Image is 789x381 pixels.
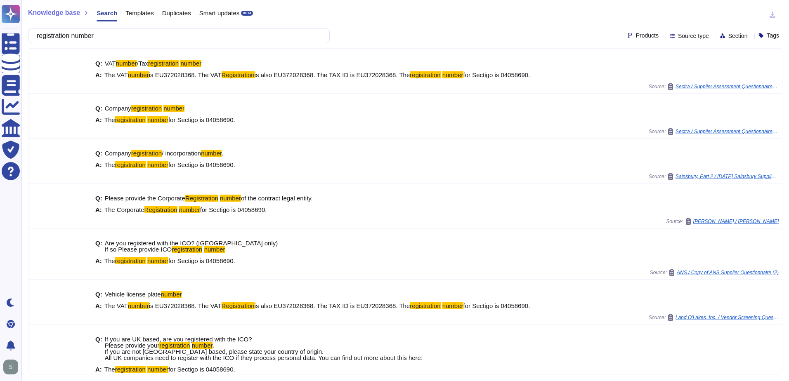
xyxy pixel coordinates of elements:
span: If you are UK based, are you registered with the ICO? Please provide your [105,336,252,349]
span: is also EU372028368. The TAX ID is EU372028368. The [255,302,410,309]
span: Source type [678,33,709,39]
b: A: [95,258,102,264]
b: A: [95,366,102,372]
mark: number [147,161,168,168]
mark: Registration [222,302,255,309]
mark: number [179,206,200,213]
span: VAT [105,60,116,67]
mark: registration [131,150,162,157]
b: A: [95,117,102,123]
div: BETA [241,11,253,16]
b: Q: [95,336,102,361]
span: Sainsbury, Part 2 / [DATE] Sainsbury Supplier details and questions Copy [676,174,779,179]
span: Duplicates [162,10,191,16]
span: /Tax [137,60,148,67]
span: Source: [649,314,779,321]
b: A: [95,303,102,309]
mark: number [161,291,182,298]
span: Tags [767,33,779,38]
mark: registration [410,71,440,78]
span: Sectra / Supplier Assessment Questionnaire Sectigo [676,84,779,89]
span: Source: [649,173,779,180]
mark: number [192,342,213,349]
span: The [104,257,115,264]
mark: registration [410,302,440,309]
span: of the contract legal entity. [241,195,313,202]
b: Q: [95,60,102,66]
span: for Sectigo is 04058690. [168,366,235,373]
span: Company [105,105,131,112]
span: Vehicle license plate [105,291,161,298]
mark: Registration [185,195,218,202]
mark: number [128,302,149,309]
span: for Sectigo is 04058690. [168,116,235,123]
span: is EU372028368. The VAT [149,302,222,309]
span: Are you registered with the ICO? ([GEOGRAPHIC_DATA] only) If so Please provide ICO [105,240,278,253]
span: for Sectigo is 04058690. [168,257,235,264]
mark: number [147,366,168,373]
mark: Registration [222,71,255,78]
b: A: [95,162,102,168]
mark: number [163,105,184,112]
mark: registration [172,246,202,253]
span: for Sectigo is 04058690. [463,71,530,78]
span: Please provide the Corporate [105,195,185,202]
span: is also EU372028368. The TAX ID is EU372028368. The [255,71,410,78]
span: . [222,150,223,157]
span: The VAT [104,302,128,309]
mark: number [204,246,225,253]
span: The Corporate [104,206,144,213]
span: Source: [666,218,779,225]
span: The [104,116,115,123]
span: The VAT [104,71,128,78]
mark: number [180,60,201,67]
b: Q: [95,240,102,252]
span: Section [728,33,748,39]
b: A: [95,72,102,78]
mark: registration [148,60,179,67]
span: Company [105,150,131,157]
span: Source: [650,269,779,276]
span: Source: [649,83,779,90]
input: Search a question or template... [33,28,321,43]
span: . If you are not [GEOGRAPHIC_DATA] based, please state your country of origin. All UK companies n... [105,342,423,361]
mark: registration [115,257,146,264]
mark: number [220,195,241,202]
span: Templates [125,10,154,16]
mark: registration [115,161,146,168]
b: Q: [95,150,102,156]
span: [PERSON_NAME] / [PERSON_NAME] [693,219,779,224]
span: Source: [649,128,779,135]
span: is EU372028368. The VAT [149,71,222,78]
b: Q: [95,291,102,297]
mark: registration [115,366,146,373]
mark: registration [131,105,162,112]
button: user [2,358,24,376]
span: Sectra / Supplier Assessment Questionnaire Sectigo [676,129,779,134]
span: Products [636,33,659,38]
span: for Sectigo is 04058690. [463,302,530,309]
span: for Sectigo is 04058690. [200,206,267,213]
span: The [104,161,115,168]
mark: Registration [144,206,177,213]
span: Knowledge base [28,9,80,16]
b: Q: [95,105,102,111]
mark: number [442,302,463,309]
mark: number [116,60,137,67]
mark: number [201,150,222,157]
mark: registration [159,342,190,349]
mark: number [442,71,463,78]
mark: number [147,257,168,264]
span: The [104,366,115,373]
span: Smart updates [199,10,240,16]
span: for Sectigo is 04058690. [168,161,235,168]
span: Land O'Lakes, Inc. / Vendor Screening Questionnaire v4.0 [676,315,779,320]
b: Q: [95,195,102,201]
img: user [3,360,18,374]
span: ANS / Copy of ANS Supplier Questionnaire (2) [677,270,779,275]
b: A: [95,207,102,213]
mark: number [147,116,168,123]
mark: number [128,71,149,78]
span: / incorporation [162,150,201,157]
mark: registration [115,116,146,123]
